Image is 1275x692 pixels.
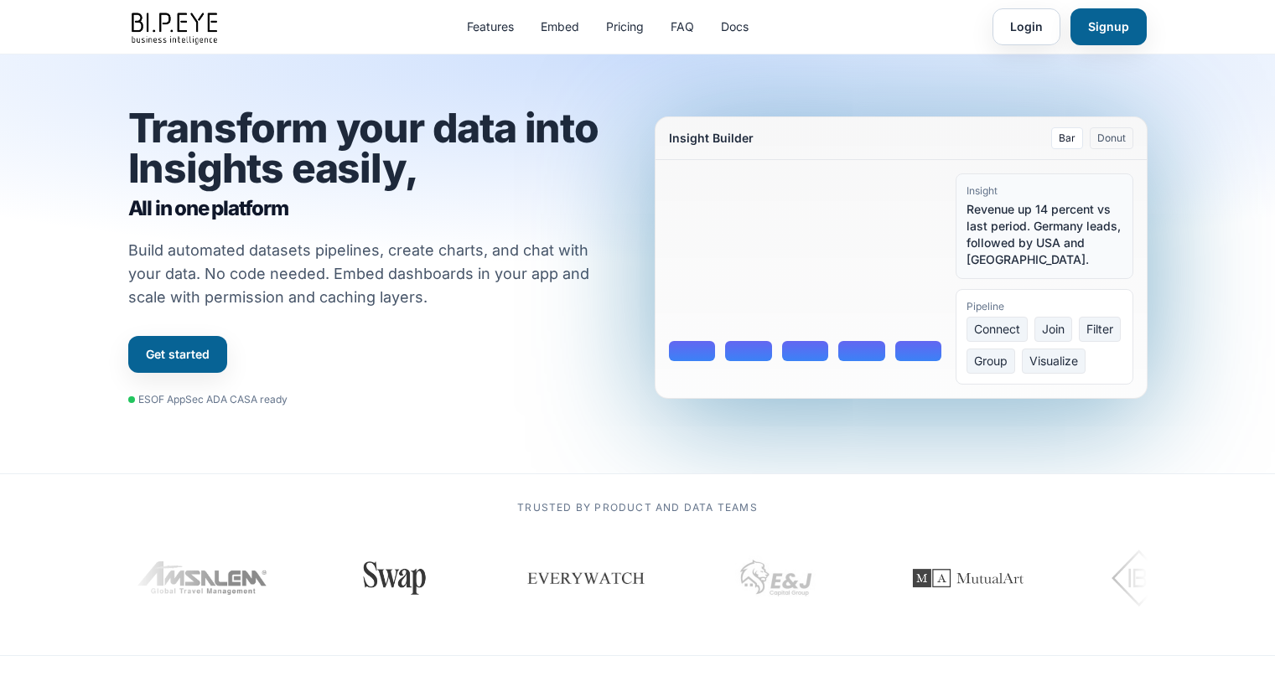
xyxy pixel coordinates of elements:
a: Pricing [606,18,644,35]
a: Get started [128,336,227,373]
div: Insight [967,184,1122,198]
img: EJ Capital [733,536,816,620]
div: Revenue up 14 percent vs last period. Germany leads, followed by USA and [GEOGRAPHIC_DATA]. [967,201,1122,268]
img: MutualArt [890,536,1041,620]
img: Everywatch [523,553,644,603]
span: Visualize [1022,349,1086,374]
img: bipeye-logo [128,8,224,46]
div: Bar chart [669,173,942,361]
button: Donut [1090,127,1133,149]
a: Embed [541,18,579,35]
img: IBI [1110,545,1205,612]
p: Trusted by product and data teams [128,501,1148,514]
span: Connect [967,317,1028,342]
button: Bar [1051,127,1083,149]
span: All in one platform [128,195,621,222]
p: Build automated datasets pipelines, create charts, and chat with your data. No code needed. Embed... [128,239,611,309]
div: Insight Builder [669,130,754,147]
div: Pipeline [967,300,1122,313]
div: ESOF AppSec ADA CASA ready [128,393,288,406]
a: FAQ [671,18,694,35]
a: Signup [1070,8,1147,45]
img: Amsalem [135,561,267,595]
a: Login [993,8,1060,45]
span: Filter [1079,317,1121,342]
h1: Transform your data into Insights easily, [128,108,621,222]
span: Join [1034,317,1072,342]
span: Group [967,349,1015,374]
a: Features [467,18,514,35]
a: Docs [721,18,749,35]
img: Swap [354,561,432,595]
